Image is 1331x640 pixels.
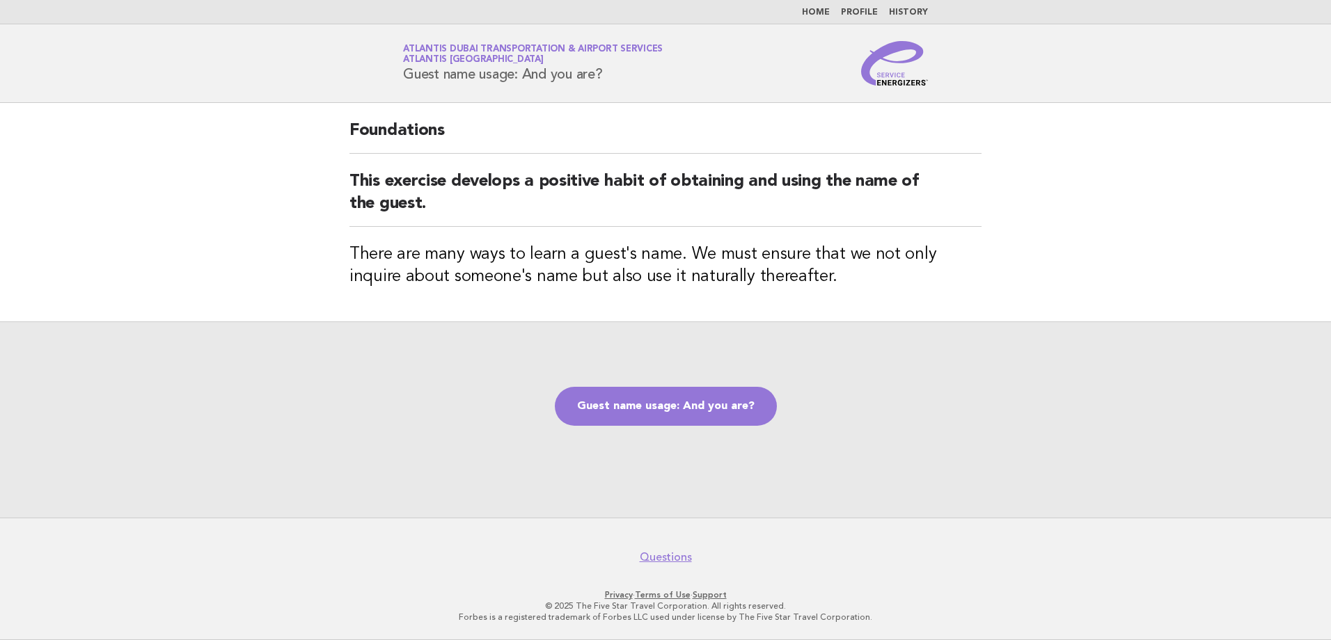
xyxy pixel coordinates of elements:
[635,590,691,600] a: Terms of Use
[889,8,928,17] a: History
[239,611,1092,623] p: Forbes is a registered trademark of Forbes LLC used under license by The Five Star Travel Corpora...
[239,600,1092,611] p: © 2025 The Five Star Travel Corporation. All rights reserved.
[802,8,830,17] a: Home
[693,590,727,600] a: Support
[640,550,692,564] a: Questions
[403,45,663,64] a: Atlantis Dubai Transportation & Airport ServicesAtlantis [GEOGRAPHIC_DATA]
[861,41,928,86] img: Service Energizers
[349,170,982,227] h2: This exercise develops a positive habit of obtaining and using the name of the guest.
[841,8,878,17] a: Profile
[605,590,633,600] a: Privacy
[555,387,777,426] a: Guest name usage: And you are?
[239,589,1092,600] p: · ·
[403,45,663,81] h1: Guest name usage: And you are?
[403,56,544,65] span: Atlantis [GEOGRAPHIC_DATA]
[349,243,982,288] h3: There are many ways to learn a guest's name. We must ensure that we not only inquire about someon...
[349,120,982,154] h2: Foundations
